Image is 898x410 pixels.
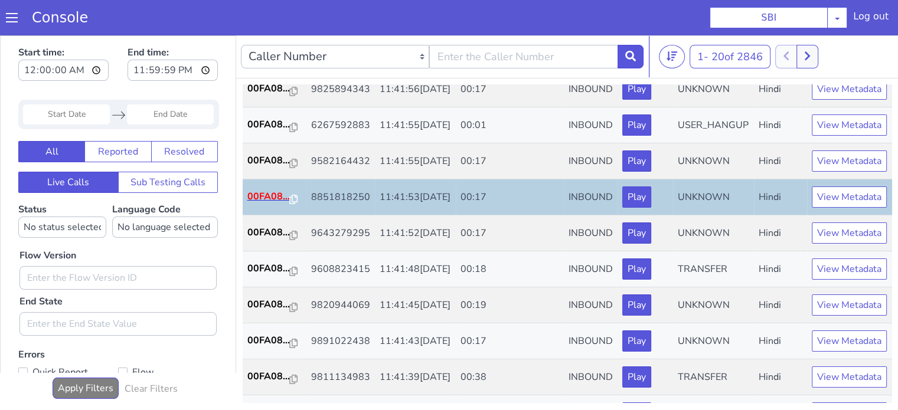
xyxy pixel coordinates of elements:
[812,151,887,172] button: View Metadata
[306,108,375,144] td: 9582164432
[754,324,807,360] td: Hindi
[710,7,828,28] button: SBI
[563,216,617,252] td: INBOUND
[622,79,651,100] button: Play
[306,252,375,288] td: 9820944069
[673,216,753,252] td: TRANSFER
[23,69,110,89] input: Start Date
[754,108,807,144] td: Hindi
[690,9,770,33] button: 1- 20of 2846
[456,360,564,396] td: 00:35
[673,108,753,144] td: UNKNOWN
[622,151,651,172] button: Play
[18,6,109,49] label: Start time:
[754,252,807,288] td: Hindi
[673,252,753,288] td: UNKNOWN
[19,213,76,227] label: Flow Version
[247,46,290,60] p: 00FA08...
[754,360,807,396] td: Hindi
[375,324,455,360] td: 11:41:39[DATE]
[812,295,887,316] button: View Metadata
[754,180,807,216] td: Hindi
[622,295,651,316] button: Play
[622,115,651,136] button: Play
[247,154,290,168] p: 00FA08...
[563,108,617,144] td: INBOUND
[125,348,178,359] h6: Clear Filters
[812,259,887,280] button: View Metadata
[128,24,218,45] input: End time:
[53,342,119,363] button: Apply Filters
[812,367,887,388] button: View Metadata
[673,324,753,360] td: TRANSFER
[456,216,564,252] td: 00:18
[563,72,617,108] td: INBOUND
[375,108,455,144] td: 11:41:55[DATE]
[306,144,375,180] td: 8851818250
[563,144,617,180] td: INBOUND
[19,231,217,254] input: Enter the Flow Version ID
[456,324,564,360] td: 00:38
[247,118,290,132] p: 00FA08...
[563,288,617,324] td: INBOUND
[812,115,887,136] button: View Metadata
[151,106,218,127] button: Resolved
[622,223,651,244] button: Play
[247,82,302,96] a: 00FA08...
[18,24,109,45] input: Start time:
[247,190,290,204] p: 00FA08...
[112,181,218,202] select: Language Code
[306,216,375,252] td: 9608823415
[306,288,375,324] td: 9891022438
[247,118,302,132] a: 00FA08...
[622,331,651,352] button: Play
[375,36,455,72] td: 11:41:56[DATE]
[563,252,617,288] td: INBOUND
[247,82,290,96] p: 00FA08...
[375,180,455,216] td: 11:41:52[DATE]
[84,106,151,127] button: Reported
[673,144,753,180] td: UNKNOWN
[375,288,455,324] td: 11:41:43[DATE]
[673,36,753,72] td: UNKNOWN
[118,329,218,345] label: Flow
[456,288,564,324] td: 00:17
[19,259,63,273] label: End State
[118,136,218,158] button: Sub Testing Calls
[563,36,617,72] td: INBOUND
[375,360,455,396] td: 11:41:37[DATE]
[456,144,564,180] td: 00:17
[429,9,618,33] input: Enter the Caller Number
[754,288,807,324] td: Hindi
[18,329,118,345] label: Quick Report
[19,277,217,300] input: Enter the End State Value
[812,43,887,64] button: View Metadata
[375,252,455,288] td: 11:41:45[DATE]
[247,46,302,60] a: 00FA08...
[622,187,651,208] button: Play
[375,72,455,108] td: 11:41:55[DATE]
[563,180,617,216] td: INBOUND
[673,360,753,396] td: UNKNOWN
[18,136,119,158] button: Live Calls
[754,36,807,72] td: Hindi
[673,180,753,216] td: UNKNOWN
[812,331,887,352] button: View Metadata
[622,43,651,64] button: Play
[456,36,564,72] td: 00:17
[754,216,807,252] td: Hindi
[754,72,807,108] td: Hindi
[306,72,375,108] td: 6267592883
[375,216,455,252] td: 11:41:48[DATE]
[247,154,302,168] a: 00FA08...
[754,144,807,180] td: Hindi
[247,298,290,312] p: 00FA08...
[247,334,302,348] a: 00FA08...
[247,262,302,276] a: 00FA08...
[128,6,218,49] label: End time:
[563,360,617,396] td: INBOUND
[622,367,651,388] button: Play
[18,168,106,202] label: Status
[18,9,102,26] a: Console
[306,324,375,360] td: 9811134983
